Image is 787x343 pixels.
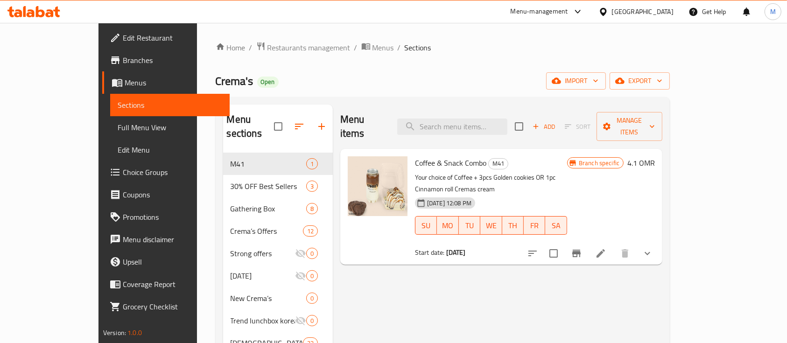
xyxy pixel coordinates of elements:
a: Menus [361,42,394,54]
a: Edit Menu [110,139,230,161]
span: [DATE] 12:08 PM [423,199,475,208]
button: delete [614,242,636,265]
span: Upsell [123,256,223,267]
span: 0 [307,316,317,325]
button: FR [524,216,545,235]
button: Branch-specific-item [565,242,588,265]
span: Add [531,121,556,132]
div: Trend lunchbox korean cakes [231,315,295,326]
button: WE [480,216,502,235]
button: SU [415,216,437,235]
button: import [546,72,606,90]
span: WE [484,219,498,232]
button: Manage items [597,112,662,141]
span: [DATE] [231,270,295,281]
span: Sort sections [288,115,310,138]
div: items [306,293,318,304]
span: Choice Groups [123,167,223,178]
span: TU [463,219,477,232]
div: items [306,203,318,214]
span: Select all sections [268,117,288,136]
span: import [554,75,598,87]
a: Choice Groups [102,161,230,183]
span: Coffee & Snack Combo [415,156,486,170]
span: 1.0.0 [127,327,142,339]
a: Menus [102,71,230,94]
span: M41 [489,158,508,169]
a: Edit Restaurant [102,27,230,49]
button: sort-choices [521,242,544,265]
div: items [306,248,318,259]
div: 30% OFF Best Sellers3 [223,175,333,197]
button: SA [545,216,567,235]
input: search [397,119,507,135]
div: 30% OFF Best Sellers [231,181,306,192]
b: [DATE] [446,246,466,259]
span: Start date: [415,246,445,259]
svg: Inactive section [295,270,306,281]
img: Coffee & Snack Combo [348,156,408,216]
div: [GEOGRAPHIC_DATA] [612,7,674,17]
span: Add item [529,119,559,134]
span: Version: [103,327,126,339]
span: Select section [509,117,529,136]
span: 0 [307,249,317,258]
nav: breadcrumb [216,42,670,54]
span: Menu disclaimer [123,234,223,245]
span: Crema's [216,70,253,91]
span: M [770,7,776,17]
h6: 4.1 OMR [627,156,655,169]
a: Full Menu View [110,116,230,139]
span: 0 [307,294,317,303]
div: items [303,225,318,237]
div: M411 [223,153,333,175]
div: New Crema’s0 [223,287,333,309]
span: Manage items [604,115,655,138]
svg: Inactive section [295,248,306,259]
p: Your choice of Coffee + 3pcs Golden cookies OR 1pc Cinnamon roll Cremas cream [415,172,567,195]
div: items [306,158,318,169]
span: SU [419,219,433,232]
a: Restaurants management [256,42,351,54]
a: Grocery Checklist [102,295,230,318]
span: Promotions [123,211,223,223]
a: Coupons [102,183,230,206]
h2: Menu sections [227,112,274,140]
div: Crema’s Offers12 [223,220,333,242]
button: Add [529,119,559,134]
span: New Crema’s [231,293,306,304]
span: MO [441,219,455,232]
div: items [306,315,318,326]
span: Edit Restaurant [123,32,223,43]
span: Sections [118,99,223,111]
button: Add section [310,115,333,138]
a: Edit menu item [595,248,606,259]
div: items [306,270,318,281]
span: Select section first [559,119,597,134]
span: Select to update [544,244,563,263]
span: 3 [307,182,317,191]
span: Crema’s Offers [231,225,303,237]
span: Menus [125,77,223,88]
div: Trend lunchbox korean cakes0 [223,309,333,332]
span: TH [506,219,520,232]
span: Full Menu View [118,122,223,133]
span: 12 [303,227,317,236]
button: TU [459,216,480,235]
div: Menu-management [511,6,568,17]
div: Gathering Box8 [223,197,333,220]
span: 0 [307,272,317,280]
svg: Inactive section [295,315,306,326]
span: Gathering Box [231,203,306,214]
span: 8 [307,204,317,213]
span: Strong offers [231,248,295,259]
a: Upsell [102,251,230,273]
h2: Menu items [340,112,386,140]
span: M41 [231,158,306,169]
div: M41 [488,158,508,169]
button: export [610,72,670,90]
span: 1 [307,160,317,168]
div: Today [231,270,295,281]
